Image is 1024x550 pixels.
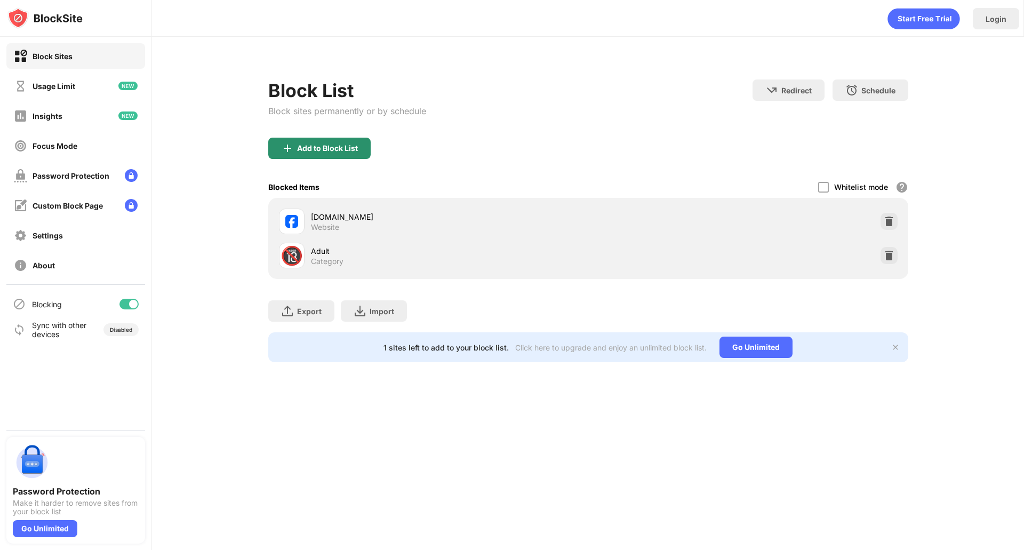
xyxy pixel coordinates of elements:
div: Add to Block List [297,144,358,153]
div: Login [986,14,1006,23]
img: about-off.svg [14,259,27,272]
img: push-password-protection.svg [13,443,51,482]
div: Make it harder to remove sites from your block list [13,499,139,516]
div: Insights [33,111,62,121]
div: Focus Mode [33,141,77,150]
div: Go Unlimited [13,520,77,537]
img: logo-blocksite.svg [7,7,83,29]
div: Usage Limit [33,82,75,91]
img: password-protection-off.svg [14,169,27,182]
div: Redirect [781,86,812,95]
div: Export [297,307,322,316]
div: About [33,261,55,270]
div: Sync with other devices [32,321,87,339]
img: lock-menu.svg [125,199,138,212]
div: Block Sites [33,52,73,61]
div: Website [311,222,339,232]
img: customize-block-page-off.svg [14,199,27,212]
img: x-button.svg [891,343,900,352]
div: Block sites permanently or by schedule [268,106,426,116]
div: Schedule [861,86,895,95]
div: Blocking [32,300,62,309]
div: 🔞 [281,245,303,267]
img: favicons [285,215,298,228]
img: time-usage-off.svg [14,79,27,93]
div: Category [311,257,343,266]
div: Password Protection [33,171,109,180]
div: Whitelist mode [834,182,888,192]
div: Custom Block Page [33,201,103,210]
img: focus-off.svg [14,139,27,153]
div: animation [887,8,960,29]
img: blocking-icon.svg [13,298,26,310]
div: Blocked Items [268,182,319,192]
img: insights-off.svg [14,109,27,123]
div: Disabled [110,326,132,333]
div: [DOMAIN_NAME] [311,211,588,222]
div: 1 sites left to add to your block list. [383,343,509,352]
img: new-icon.svg [118,82,138,90]
div: Settings [33,231,63,240]
div: Adult [311,245,588,257]
div: Click here to upgrade and enjoy an unlimited block list. [515,343,707,352]
img: settings-off.svg [14,229,27,242]
img: new-icon.svg [118,111,138,120]
div: Import [370,307,394,316]
div: Go Unlimited [719,337,793,358]
div: Password Protection [13,486,139,497]
img: block-on.svg [14,50,27,63]
img: lock-menu.svg [125,169,138,182]
div: Block List [268,79,426,101]
img: sync-icon.svg [13,323,26,336]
